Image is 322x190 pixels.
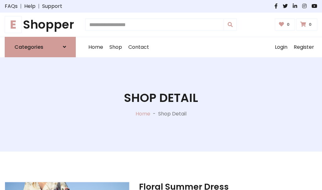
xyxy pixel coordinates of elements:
a: Categories [5,37,76,57]
a: EShopper [5,18,76,32]
p: - [150,110,158,118]
h1: Shopper [5,18,76,32]
h1: Shop Detail [124,91,198,105]
span: 0 [307,22,313,27]
a: Contact [125,37,152,57]
a: Support [42,3,62,10]
a: Register [291,37,317,57]
span: | [18,3,24,10]
a: Login [272,37,291,57]
a: Home [85,37,106,57]
a: Help [24,3,36,10]
a: Shop [106,37,125,57]
h6: Categories [14,44,43,50]
a: 0 [275,19,295,31]
span: 0 [285,22,291,27]
a: FAQs [5,3,18,10]
span: | [36,3,42,10]
a: Home [136,110,150,117]
span: E [5,16,22,33]
a: 0 [296,19,317,31]
p: Shop Detail [158,110,186,118]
